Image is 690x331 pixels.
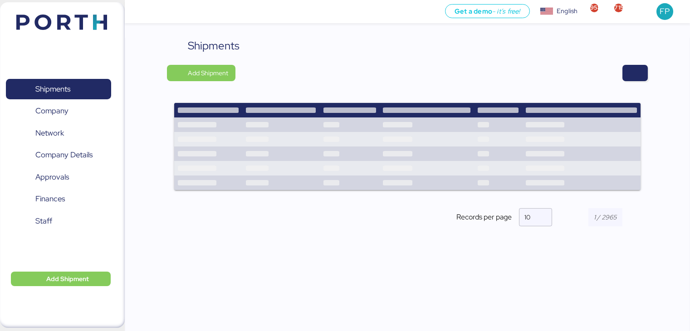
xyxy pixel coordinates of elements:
a: Finances [6,189,111,209]
a: Company Details [6,145,111,165]
span: 10 [524,213,530,221]
span: Shipments [35,83,70,96]
span: Add Shipment [188,68,228,78]
span: Add Shipment [46,273,89,284]
span: Staff [35,214,52,228]
input: 1 / 2965 [588,208,622,226]
div: Shipments [188,38,240,54]
span: FP [660,5,670,17]
span: Approvals [35,170,69,184]
a: Staff [6,211,111,232]
button: Add Shipment [11,272,111,286]
span: Company [35,104,69,117]
button: Menu [130,4,146,19]
div: English [557,6,577,16]
a: Company [6,101,111,122]
a: Shipments [6,79,111,100]
span: Records per page [456,212,512,223]
a: Network [6,123,111,144]
button: Add Shipment [167,65,235,81]
span: Company Details [35,148,93,161]
span: Network [35,127,64,140]
a: Approvals [6,167,111,188]
span: Finances [35,192,65,205]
